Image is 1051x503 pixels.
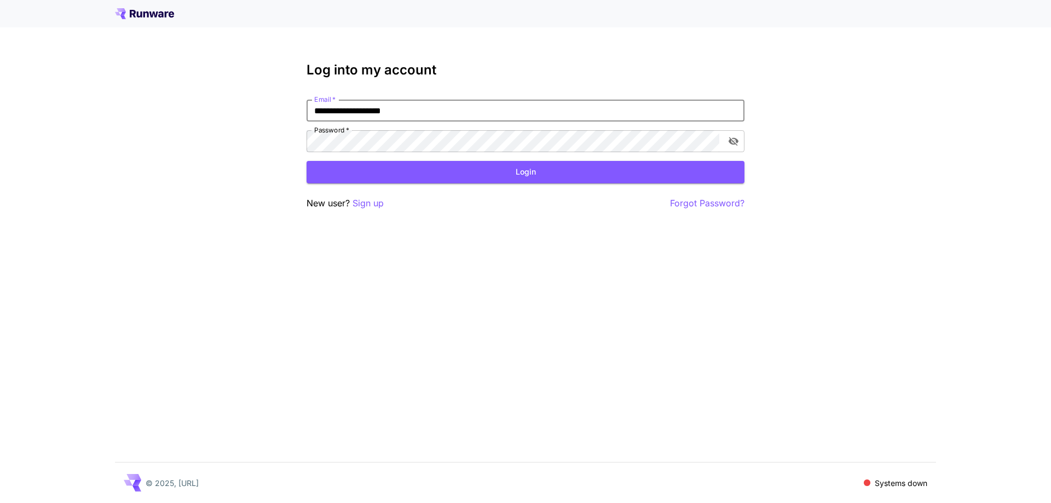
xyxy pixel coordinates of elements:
button: Forgot Password? [670,196,744,210]
label: Email [314,95,336,104]
button: toggle password visibility [724,131,743,151]
p: © 2025, [URL] [146,477,199,489]
label: Password [314,125,349,135]
button: Sign up [353,196,384,210]
h3: Log into my account [307,62,744,78]
p: New user? [307,196,384,210]
button: Login [307,161,744,183]
p: Systems down [875,477,927,489]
